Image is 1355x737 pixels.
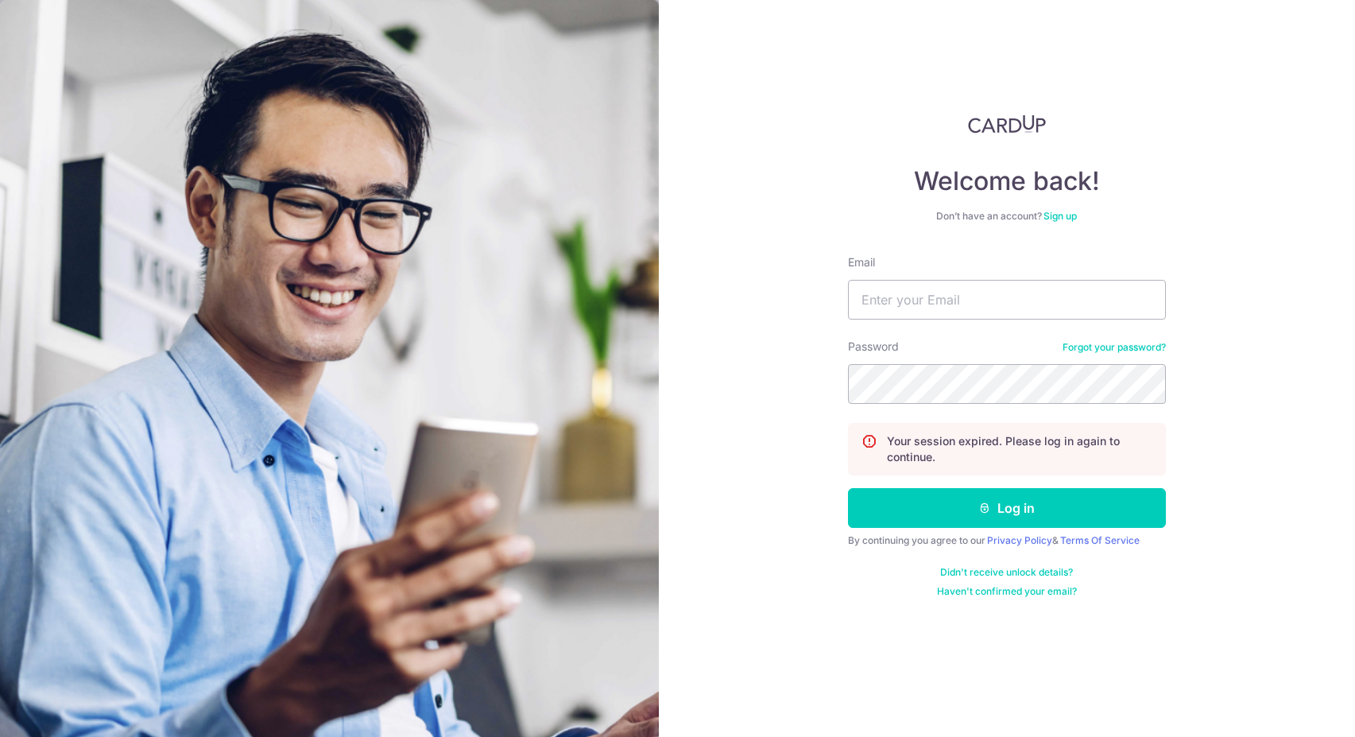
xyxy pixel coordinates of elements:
[848,254,875,270] label: Email
[848,488,1166,528] button: Log in
[1043,210,1077,222] a: Sign up
[940,566,1073,579] a: Didn't receive unlock details?
[987,534,1052,546] a: Privacy Policy
[937,585,1077,598] a: Haven't confirmed your email?
[968,114,1046,134] img: CardUp Logo
[848,280,1166,320] input: Enter your Email
[1060,534,1140,546] a: Terms Of Service
[848,165,1166,197] h4: Welcome back!
[1063,341,1166,354] a: Forgot your password?
[887,433,1152,465] p: Your session expired. Please log in again to continue.
[848,534,1166,547] div: By continuing you agree to our &
[848,339,899,355] label: Password
[848,210,1166,223] div: Don’t have an account?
